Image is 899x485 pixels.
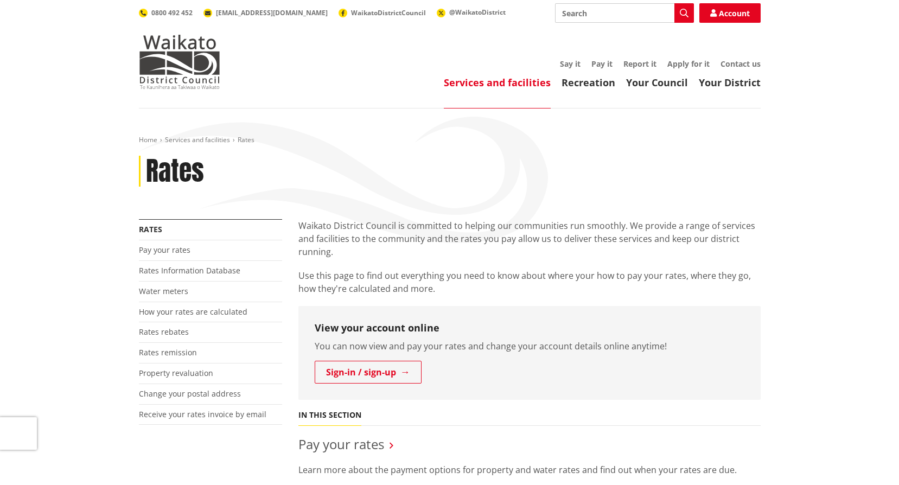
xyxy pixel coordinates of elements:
a: Account [699,3,761,23]
span: WaikatoDistrictCouncil [351,8,426,17]
span: @WaikatoDistrict [449,8,506,17]
a: Your District [699,76,761,89]
a: Rates rebates [139,327,189,337]
a: Home [139,135,157,144]
a: @WaikatoDistrict [437,8,506,17]
h1: Rates [146,156,204,187]
p: You can now view and pay your rates and change your account details online anytime! [315,340,744,353]
p: Use this page to find out everything you need to know about where your how to pay your rates, whe... [298,269,761,295]
a: Pay your rates [139,245,190,255]
nav: breadcrumb [139,136,761,145]
a: Apply for it [667,59,710,69]
input: Search input [555,3,694,23]
span: Rates [238,135,254,144]
a: Services and facilities [165,135,230,144]
h3: View your account online [315,322,744,334]
span: 0800 492 452 [151,8,193,17]
a: Water meters [139,286,188,296]
a: Property revaluation [139,368,213,378]
a: Pay it [591,59,613,69]
span: [EMAIL_ADDRESS][DOMAIN_NAME] [216,8,328,17]
p: Learn more about the payment options for property and water rates and find out when your rates ar... [298,463,761,476]
a: Your Council [626,76,688,89]
p: Waikato District Council is committed to helping our communities run smoothly. We provide a range... [298,219,761,258]
h5: In this section [298,411,361,420]
a: [EMAIL_ADDRESS][DOMAIN_NAME] [203,8,328,17]
a: Pay your rates [298,435,384,453]
a: Receive your rates invoice by email [139,409,266,419]
a: 0800 492 452 [139,8,193,17]
a: Say it [560,59,581,69]
a: Contact us [721,59,761,69]
a: Sign-in / sign-up [315,361,422,384]
a: Services and facilities [444,76,551,89]
a: Change your postal address [139,388,241,399]
a: Report it [623,59,656,69]
a: Recreation [562,76,615,89]
a: Rates remission [139,347,197,358]
a: WaikatoDistrictCouncil [339,8,426,17]
a: Rates [139,224,162,234]
img: Waikato District Council - Te Kaunihera aa Takiwaa o Waikato [139,35,220,89]
a: Rates Information Database [139,265,240,276]
a: How your rates are calculated [139,307,247,317]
